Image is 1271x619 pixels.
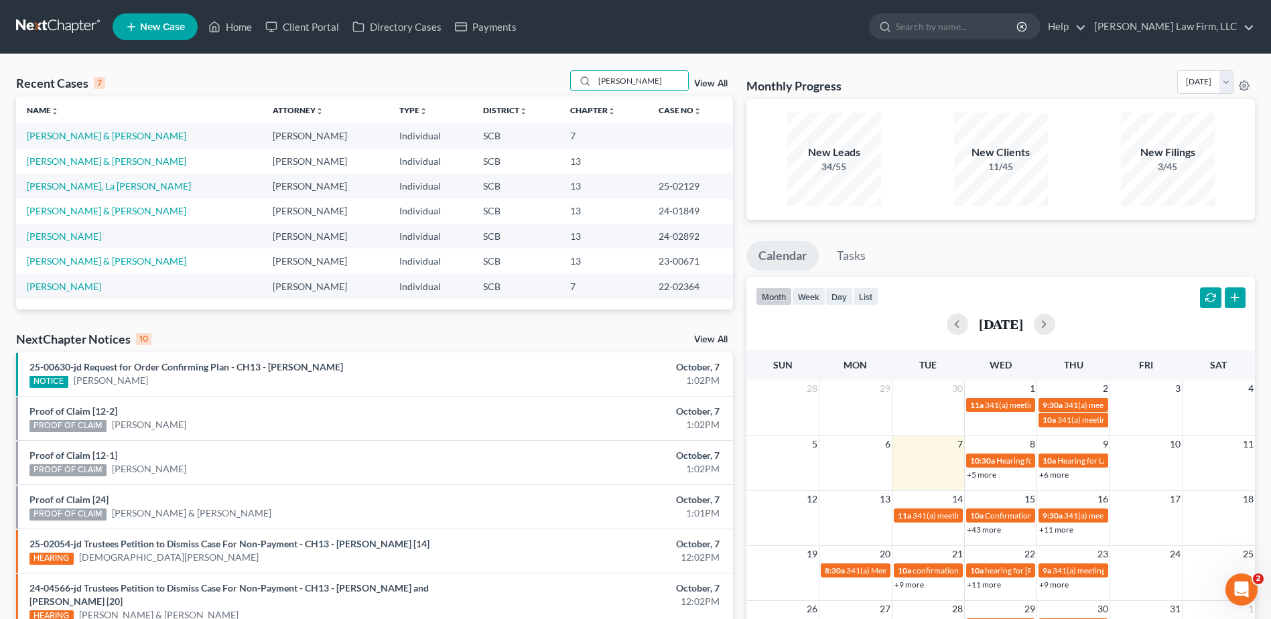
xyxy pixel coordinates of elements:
i: unfold_more [316,107,324,115]
span: 22 [1023,546,1036,562]
span: 14 [951,491,964,507]
span: Sun [773,359,793,370]
span: Wed [990,359,1012,370]
a: View All [694,79,728,88]
span: 10a [1043,415,1056,425]
h2: [DATE] [979,317,1023,331]
span: 341(a) meeting for [PERSON_NAME] [985,400,1114,410]
span: 10a [970,510,984,521]
div: 12:02PM [498,551,720,564]
div: 10 [136,333,151,345]
a: +6 more [1039,470,1069,480]
button: list [853,287,878,305]
a: [PERSON_NAME] [112,462,186,476]
div: PROOF OF CLAIM [29,508,107,521]
a: [PERSON_NAME] Law Firm, LLC [1087,15,1254,39]
td: Individual [389,149,472,174]
i: unfold_more [519,107,527,115]
td: Individual [389,224,472,249]
span: Hearing for [PERSON_NAME] & [PERSON_NAME] [996,456,1172,466]
span: 10a [898,565,911,575]
a: [PERSON_NAME] & [PERSON_NAME] [27,205,186,216]
span: 2 [1101,381,1110,397]
td: [PERSON_NAME] [262,123,389,148]
input: Search by name... [896,14,1018,39]
span: 29 [878,381,892,397]
span: 30 [1096,601,1110,617]
a: [PERSON_NAME] [27,230,101,242]
span: 341(a) meeting for [PERSON_NAME] [1053,565,1182,575]
iframe: Intercom live chat [1225,573,1258,606]
span: 9:30a [1043,400,1063,410]
a: Calendar [746,241,819,271]
span: 5 [811,436,819,452]
a: +9 more [894,579,924,590]
span: 11a [898,510,911,521]
a: Proof of Claim [24] [29,494,109,505]
i: unfold_more [693,107,701,115]
span: 6 [884,436,892,452]
div: HEARING [29,553,74,565]
a: Home [202,15,259,39]
a: [PERSON_NAME], La [PERSON_NAME] [27,180,191,192]
a: [DEMOGRAPHIC_DATA][PERSON_NAME] [79,551,259,564]
span: 11 [1242,436,1255,452]
td: 13 [559,249,648,273]
span: 30 [951,381,964,397]
td: [PERSON_NAME] [262,149,389,174]
div: October, 7 [498,405,720,418]
a: [PERSON_NAME] & [PERSON_NAME] [27,130,186,141]
span: Sat [1210,359,1227,370]
span: 341(a) meeting for [PERSON_NAME] & [PERSON_NAME] [913,510,1113,521]
span: 24 [1168,546,1182,562]
span: 9 [1101,436,1110,452]
a: Directory Cases [346,15,448,39]
span: Hearing for La [PERSON_NAME] [1057,456,1171,466]
td: 13 [559,224,648,249]
span: Mon [844,359,867,370]
div: 7 [94,77,105,89]
span: Confirmation Hearing for [PERSON_NAME] [985,510,1138,521]
span: 1 [1028,381,1036,397]
td: 13 [559,199,648,224]
span: 9:30a [1043,510,1063,521]
div: 34/55 [787,160,881,174]
td: Individual [389,123,472,148]
span: 25 [1242,546,1255,562]
button: week [792,287,825,305]
div: NOTICE [29,376,68,388]
td: [PERSON_NAME] [262,249,389,273]
h3: Monthly Progress [746,78,842,94]
span: 9a [1043,565,1051,575]
span: 1 [1247,601,1255,617]
td: Individual [389,249,472,273]
div: 3/45 [1121,160,1215,174]
div: October, 7 [498,493,720,506]
a: Client Portal [259,15,346,39]
div: 1:01PM [498,506,720,520]
a: [PERSON_NAME] & [PERSON_NAME] [112,506,271,520]
a: Districtunfold_more [483,105,527,115]
td: 7 [559,123,648,148]
div: 1:02PM [498,374,720,387]
span: 2 [1253,573,1264,584]
span: 17 [1168,491,1182,507]
td: SCB [472,123,559,148]
a: [PERSON_NAME] & [PERSON_NAME] [27,255,186,267]
span: 341(a) meeting for [PERSON_NAME] [1064,400,1193,410]
a: [PERSON_NAME] & [PERSON_NAME] [27,155,186,167]
span: 21 [951,546,964,562]
span: 3 [1174,381,1182,397]
td: SCB [472,249,559,273]
span: 15 [1023,491,1036,507]
td: 22-02364 [648,274,733,299]
span: 27 [878,601,892,617]
a: Case Nounfold_more [659,105,701,115]
button: month [756,287,792,305]
a: 24-04566-jd Trustees Petition to Dismiss Case For Non-Payment - CH13 - [PERSON_NAME] and [PERSON_... [29,582,429,607]
a: Proof of Claim [12-2] [29,405,117,417]
span: 7 [956,436,964,452]
div: PROOF OF CLAIM [29,420,107,432]
a: [PERSON_NAME] [74,374,148,387]
span: confirmation hearing for [PERSON_NAME] & [PERSON_NAME] [913,565,1134,575]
